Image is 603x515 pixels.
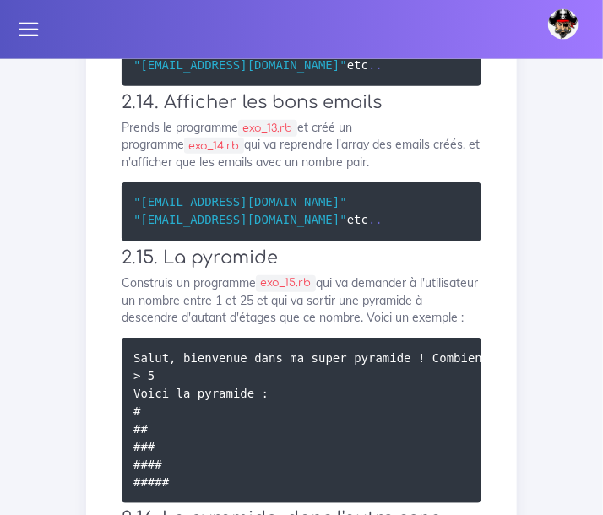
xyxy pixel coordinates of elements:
code: exo_15.rb [256,275,316,292]
code: exo_13.rb [238,120,297,137]
h3: 2.14. Afficher les bons emails [122,92,481,113]
img: avatar [548,9,579,40]
span: . [368,58,375,72]
code: exo_14.rb [184,138,244,154]
span: . [376,214,383,227]
h3: 2.15. La pyramide [122,247,481,268]
span: . [376,58,383,72]
p: Construis un programme qui va demander à l'utilisateur un nombre entre 1 et 25 et qui va sortir u... [122,274,481,326]
span: "[EMAIL_ADDRESS][DOMAIN_NAME]" [133,58,347,72]
p: Prends le programme et créé un programme qui va reprendre l'array des emails créés, et n'afficher... [122,119,481,171]
span: . [368,214,375,227]
code: etc [133,193,388,230]
span: "[EMAIL_ADDRESS][DOMAIN_NAME]" [133,196,347,209]
span: "[EMAIL_ADDRESS][DOMAIN_NAME]" [133,214,347,227]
